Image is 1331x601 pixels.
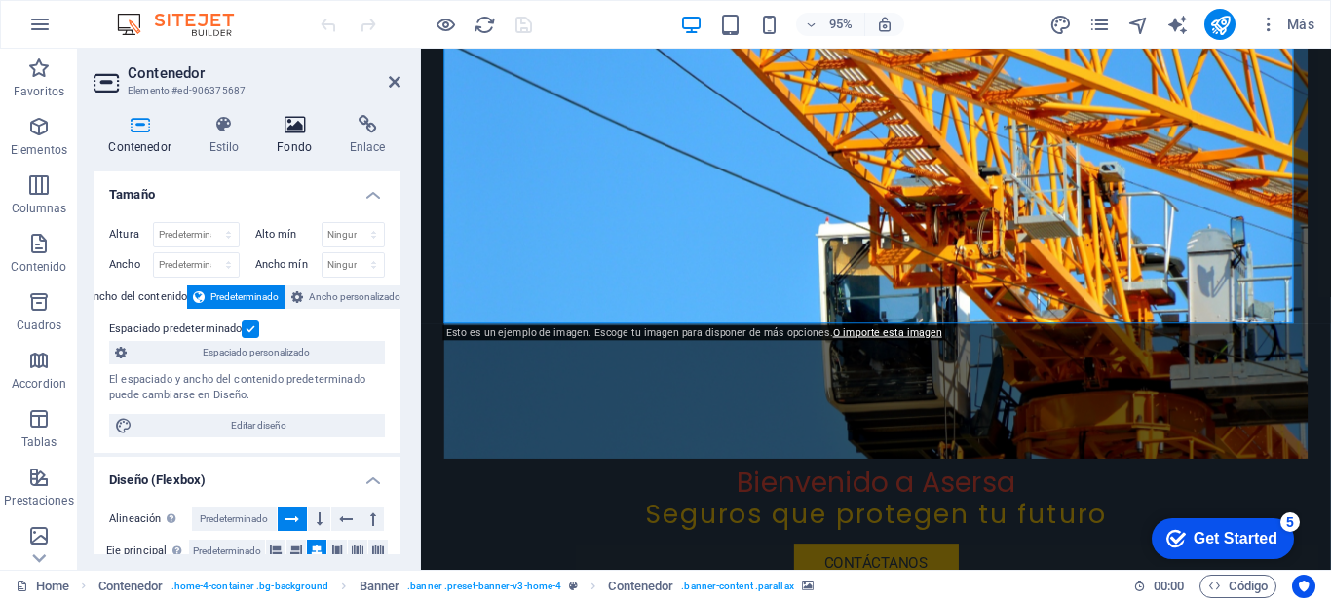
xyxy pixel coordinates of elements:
button: pages [1087,13,1111,36]
label: Alto mín [255,229,322,240]
h6: Tiempo de la sesión [1133,575,1185,598]
button: Predeterminado [189,540,265,563]
label: Ancho mín [255,259,322,270]
i: Diseño (Ctrl+Alt+Y) [1049,14,1072,36]
button: design [1048,13,1072,36]
h4: Diseño (Flexbox) [94,457,400,492]
span: : [1167,579,1170,593]
p: Favoritos [14,84,64,99]
div: Get Started [57,21,141,39]
span: Código [1208,575,1268,598]
div: 5 [144,4,164,23]
button: 95% [796,13,865,36]
span: Haz clic para seleccionar y doble clic para editar [608,575,673,598]
span: Editar diseño [138,414,379,437]
button: Predeterminado [192,507,277,531]
a: O importe esta imagen [833,326,942,338]
label: Ancho [109,259,153,270]
button: Usercentrics [1292,575,1315,598]
span: . banner-content .parallax [681,575,793,598]
nav: breadcrumb [98,575,814,598]
i: Este elemento es un preajuste personalizable [569,581,578,591]
h4: Fondo [262,115,335,156]
label: Alineación [109,507,192,531]
i: Navegador [1127,14,1150,36]
div: El espaciado y ancho del contenido predeterminado puede cambiarse en Diseño. [109,372,385,404]
i: Este elemento contiene un fondo [802,581,814,591]
span: Predeterminado [200,507,268,531]
span: . banner .preset-banner-v3-home-4 [407,575,561,598]
span: . home-4-container .bg-background [171,575,329,598]
p: Tablas [21,434,57,450]
span: Predeterminado [193,540,261,563]
a: Haz clic para cancelar la selección y doble clic para abrir páginas [16,575,69,598]
button: Haz clic para salir del modo de previsualización y seguir editando [434,13,457,36]
h4: Tamaño [94,171,400,207]
h4: Enlace [334,115,400,156]
p: Columnas [12,201,67,216]
i: AI Writer [1166,14,1189,36]
p: Elementos [11,142,67,158]
button: text_generator [1165,13,1189,36]
label: Ancho del contenido [87,285,188,309]
span: Predeterminado [210,285,279,309]
button: Ancho personalizado [285,285,406,309]
label: Altura [109,229,153,240]
img: Editor Logo [112,13,258,36]
h4: Estilo [194,115,262,156]
button: Predeterminado [187,285,285,309]
h3: Elemento #ed-906375687 [128,82,361,99]
span: Ancho personalizado [309,285,400,309]
button: navigator [1126,13,1150,36]
p: Accordion [12,376,66,392]
button: Código [1199,575,1276,598]
div: Esto es un ejemplo de imagen. Escoge tu imagen para disponer de más opciones. [442,325,945,340]
p: Contenido [11,259,66,275]
i: Volver a cargar página [474,14,496,36]
span: Más [1259,15,1314,34]
div: Get Started 5 items remaining, 0% complete [16,10,158,51]
h6: 95% [825,13,856,36]
span: Haz clic para seleccionar y doble clic para editar [360,575,400,598]
button: Espaciado personalizado [109,341,385,364]
button: reload [473,13,496,36]
h4: Contenedor [94,115,194,156]
p: Cuadros [17,318,62,333]
span: Haz clic para seleccionar y doble clic para editar [98,575,164,598]
label: Espaciado predeterminado [109,318,242,341]
p: Prestaciones [4,493,73,508]
button: publish [1204,9,1236,40]
span: Espaciado personalizado [133,341,379,364]
i: Al redimensionar, ajustar el nivel de zoom automáticamente para ajustarse al dispositivo elegido. [876,16,894,33]
h2: Contenedor [128,64,400,82]
button: Editar diseño [109,414,385,437]
i: Páginas (Ctrl+Alt+S) [1088,14,1111,36]
button: Más [1251,9,1322,40]
i: Publicar [1209,14,1232,36]
span: 00 00 [1154,575,1184,598]
label: Eje principal [106,540,189,563]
